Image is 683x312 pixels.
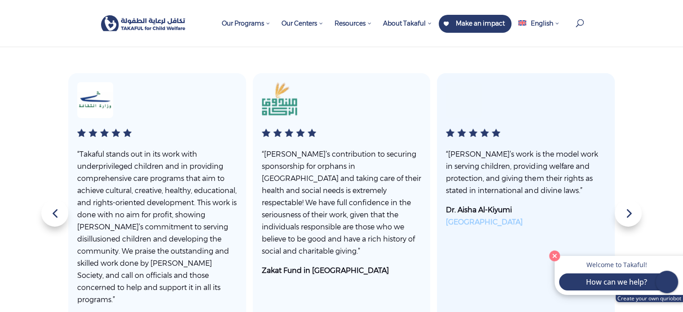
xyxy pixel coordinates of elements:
a: Our Centers [277,15,328,47]
a: Make an impact [439,15,511,33]
div: Previous slide [41,200,68,227]
span: About Takaful [383,19,432,27]
a: Create your own quriobot [616,295,683,302]
div: Next slide [615,200,642,227]
a: English [514,15,564,47]
span: English [531,19,553,27]
span: Resources [335,19,372,27]
p: “[PERSON_NAME]’s work is the model work in serving children, providing welfare and protection, an... [446,148,606,204]
span: Make an impact [456,19,505,27]
span: [GEOGRAPHIC_DATA] [446,218,523,226]
a: Resources [330,15,376,47]
strong: Dr. Aisha Al-Kiyumi [446,206,523,226]
span: Our Programs [222,19,270,27]
p: “[PERSON_NAME]’s contribution to securing sponsorship for orphans in [GEOGRAPHIC_DATA] and taking... [262,148,422,264]
span: Our Centers [282,19,323,27]
img: Takaful [101,15,186,31]
p: Welcome to Takaful! [564,260,670,269]
a: Our Programs [217,15,275,47]
button: How can we help? [559,273,674,290]
a: About Takaful [379,15,436,47]
button: Close [547,248,562,264]
strong: Zakat Fund in [GEOGRAPHIC_DATA] [262,266,389,275]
